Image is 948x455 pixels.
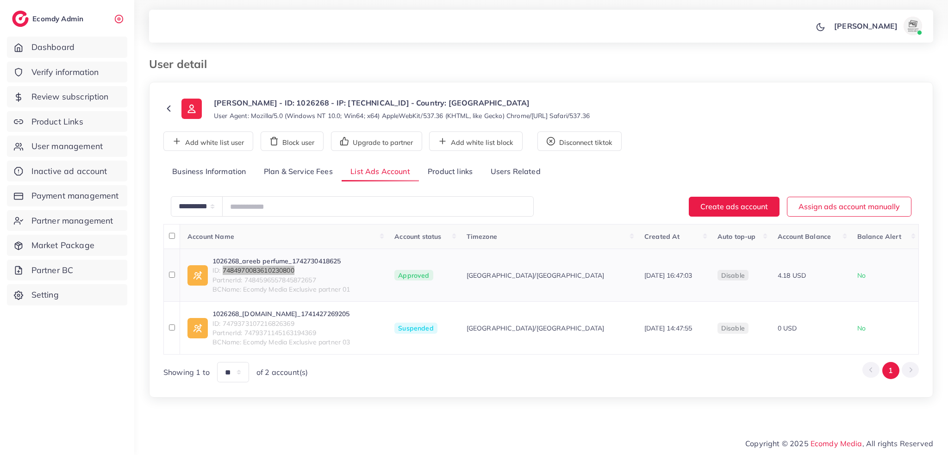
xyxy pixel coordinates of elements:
span: PartnerId: 7484596557845872657 [212,275,350,285]
p: [PERSON_NAME] - ID: 1026268 - IP: [TECHNICAL_ID] - Country: [GEOGRAPHIC_DATA] [214,97,590,108]
img: avatar [904,17,922,35]
a: Market Package [7,235,127,256]
a: List Ads Account [342,162,419,182]
span: Showing 1 to [163,367,210,378]
span: Payment management [31,190,119,202]
span: Inactive ad account [31,165,107,177]
a: logoEcomdy Admin [12,11,86,27]
span: [GEOGRAPHIC_DATA]/[GEOGRAPHIC_DATA] [467,324,605,333]
span: of 2 account(s) [256,367,308,378]
span: Product Links [31,116,83,128]
span: No [857,324,866,332]
span: Partner BC [31,264,74,276]
span: Account Balance [778,232,831,241]
span: Copyright © 2025 [745,438,933,449]
span: 0 USD [778,324,797,332]
span: disable [721,271,745,280]
button: Block user [261,131,324,151]
img: ic-user-info.36bf1079.svg [181,99,202,119]
a: Partner BC [7,260,127,281]
span: disable [721,324,745,332]
img: ic-ad-info.7fc67b75.svg [187,318,208,338]
h2: Ecomdy Admin [32,14,86,23]
button: Disconnect tiktok [537,131,622,151]
span: Market Package [31,239,94,251]
span: Balance Alert [857,232,901,241]
span: PartnerId: 7479371145163194369 [212,328,350,337]
small: User Agent: Mozilla/5.0 (Windows NT 10.0; Win64; x64) AppleWebKit/537.36 (KHTML, like Gecko) Chro... [214,111,590,120]
img: logo [12,11,29,27]
p: [PERSON_NAME] [834,20,898,31]
a: [PERSON_NAME]avatar [829,17,926,35]
button: Add white list user [163,131,253,151]
img: ic-ad-info.7fc67b75.svg [187,265,208,286]
a: Review subscription [7,86,127,107]
span: Created At [644,232,680,241]
span: Account Name [187,232,234,241]
a: Product Links [7,111,127,132]
button: Assign ads account manually [787,197,911,217]
span: 4.18 USD [778,271,806,280]
a: Payment management [7,185,127,206]
button: Go to page 1 [882,362,899,379]
span: Account status [394,232,441,241]
span: Partner management [31,215,113,227]
span: No [857,271,866,280]
span: ID: 7479373107216826369 [212,319,350,328]
a: Plan & Service Fees [255,162,342,182]
span: [GEOGRAPHIC_DATA]/[GEOGRAPHIC_DATA] [467,271,605,280]
a: Ecomdy Media [811,439,862,448]
span: [DATE] 16:47:03 [644,271,692,280]
span: ID: 7484970083610230800 [212,266,350,275]
ul: Pagination [862,362,919,379]
span: Review subscription [31,91,109,103]
a: Product links [419,162,481,182]
button: Upgrade to partner [331,131,422,151]
span: Auto top-up [717,232,756,241]
span: BCName: Ecomdy Media Exclusive partner 03 [212,337,350,347]
a: Partner management [7,210,127,231]
a: Users Related [481,162,549,182]
span: User management [31,140,103,152]
a: Setting [7,284,127,305]
a: Verify information [7,62,127,83]
span: BCName: Ecomdy Media Exclusive partner 01 [212,285,350,294]
span: Timezone [467,232,497,241]
button: Create ads account [689,197,780,217]
a: 1026268_areeb perfume_1742730418625 [212,256,350,266]
span: Approved [394,270,433,281]
a: Business Information [163,162,255,182]
span: , All rights Reserved [862,438,933,449]
a: 1026268_[DOMAIN_NAME]_1741427269205 [212,309,350,318]
span: Setting [31,289,59,301]
span: Verify information [31,66,99,78]
a: User management [7,136,127,157]
a: Inactive ad account [7,161,127,182]
button: Add white list block [429,131,523,151]
h3: User detail [149,57,214,71]
span: [DATE] 14:47:55 [644,324,692,332]
a: Dashboard [7,37,127,58]
span: Suspended [394,323,437,334]
span: Dashboard [31,41,75,53]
